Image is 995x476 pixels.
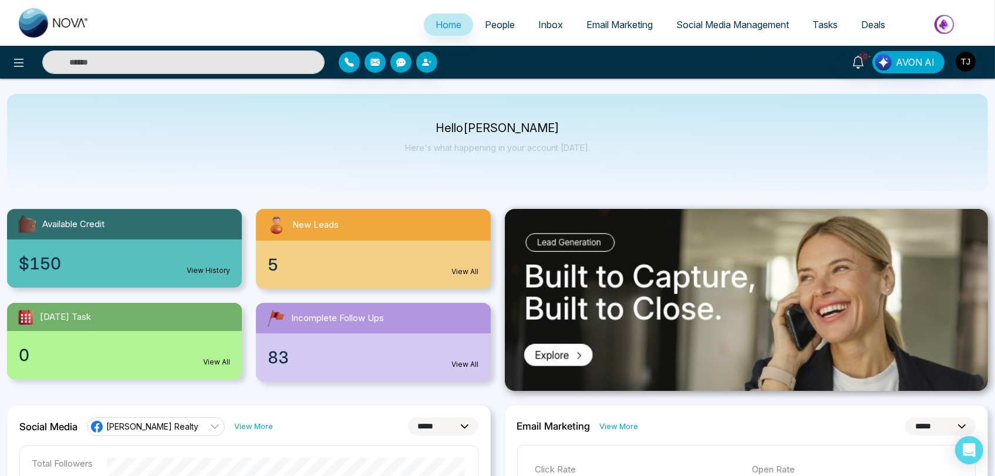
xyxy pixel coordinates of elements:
span: Social Media Management [676,19,789,31]
span: Email Marketing [586,19,653,31]
h2: Social Media [19,421,77,433]
span: 10+ [858,51,869,62]
span: [PERSON_NAME] Realty [106,421,198,432]
img: followUps.svg [265,308,286,329]
img: Nova CRM Logo [19,8,89,38]
span: 5 [268,252,278,277]
a: View All [452,359,479,370]
span: Inbox [538,19,563,31]
span: Home [436,19,461,31]
a: Tasks [801,13,849,36]
p: Here's what happening in your account [DATE]. [405,143,590,153]
a: Home [424,13,473,36]
a: 10+ [844,51,872,72]
div: Open Intercom Messenger [955,436,983,464]
a: View More [600,421,639,432]
span: People [485,19,515,31]
img: Lead Flow [875,54,892,70]
a: Deals [849,13,897,36]
span: [DATE] Task [40,310,91,324]
span: Available Credit [42,218,104,231]
p: Hello [PERSON_NAME] [405,123,590,133]
a: Email Marketing [575,13,665,36]
button: AVON AI [872,51,945,73]
span: Incomplete Follow Ups [291,312,384,325]
a: Social Media Management [665,13,801,36]
img: User Avatar [956,52,976,72]
a: View All [203,357,230,367]
img: . [505,209,989,391]
img: todayTask.svg [16,308,35,326]
a: View History [187,265,230,276]
img: newLeads.svg [265,214,288,236]
span: AVON AI [896,55,935,69]
span: $150 [19,251,61,276]
span: New Leads [292,218,339,232]
p: Total Followers [32,458,93,469]
span: Tasks [812,19,838,31]
a: View More [234,421,273,432]
h2: Email Marketing [517,420,591,432]
img: Market-place.gif [903,11,988,38]
a: Inbox [527,13,575,36]
a: New Leads5View All [249,209,498,289]
a: People [473,13,527,36]
span: 83 [268,345,289,370]
a: View All [452,266,479,277]
img: availableCredit.svg [16,214,38,235]
span: Deals [861,19,885,31]
span: 0 [19,343,29,367]
a: Incomplete Follow Ups83View All [249,303,498,382]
